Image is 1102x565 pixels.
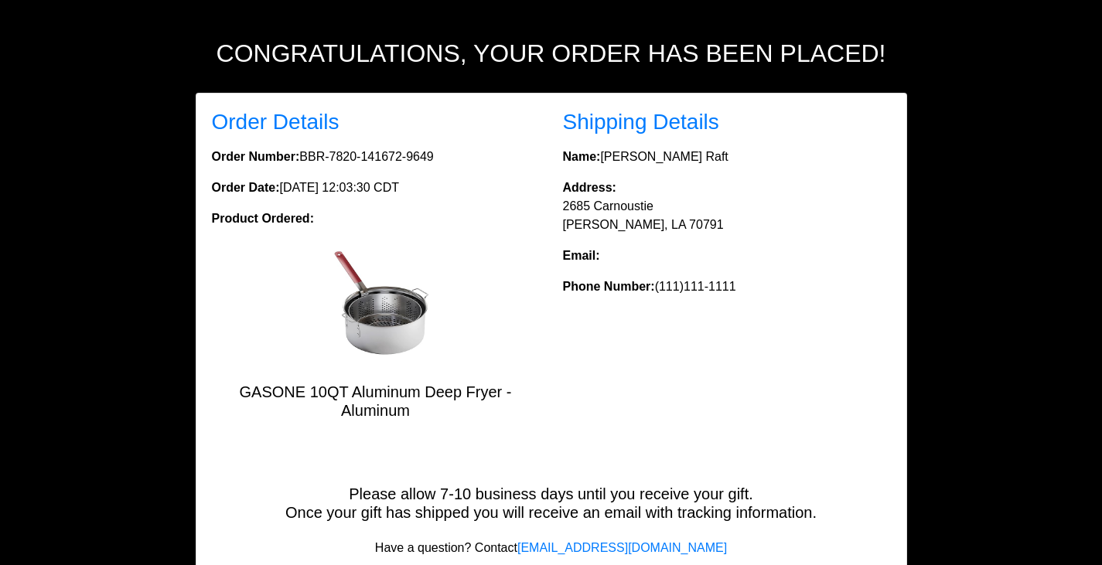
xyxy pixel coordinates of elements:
a: [EMAIL_ADDRESS][DOMAIN_NAME] [517,541,727,554]
p: [PERSON_NAME] Raft [563,148,891,166]
h3: Order Details [212,109,540,135]
h5: GASONE 10QT Aluminum Deep Fryer - Aluminum [212,383,540,420]
h5: Please allow 7-10 business days until you receive your gift. [196,485,906,503]
h2: Congratulations, your order has been placed! [122,39,981,68]
strong: Phone Number: [563,280,655,293]
strong: Product Ordered: [212,212,314,225]
p: 2685 Carnoustie [PERSON_NAME], LA 70791 [563,179,891,234]
h3: Shipping Details [563,109,891,135]
p: (111)111-1111 [563,277,891,296]
img: GASONE 10QT Aluminum Deep Fryer - Aluminum [314,247,438,370]
strong: Address: [563,181,616,194]
strong: Order Number: [212,150,300,163]
p: BBR-7820-141672-9649 [212,148,540,166]
p: [DATE] 12:03:30 CDT [212,179,540,197]
strong: Email: [563,249,600,262]
h5: Once your gift has shipped you will receive an email with tracking information. [196,503,906,522]
strong: Order Date: [212,181,280,194]
strong: Name: [563,150,601,163]
h6: Have a question? Contact [196,540,906,555]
